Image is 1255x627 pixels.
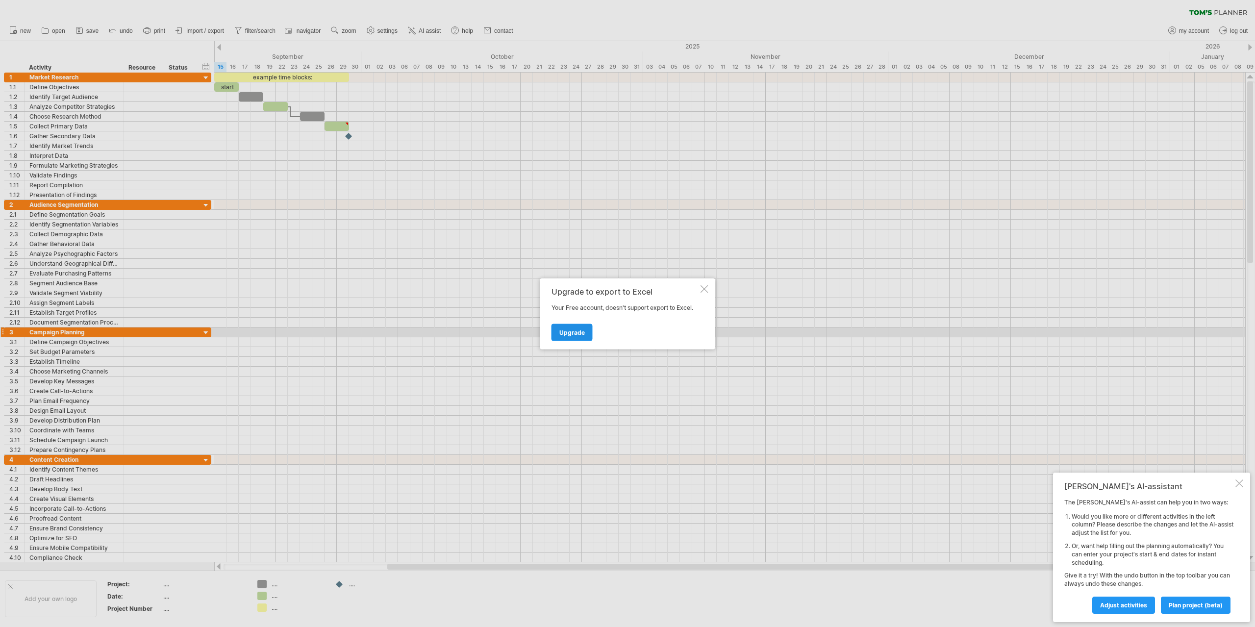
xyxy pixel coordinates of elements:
span: Upgrade [559,328,585,336]
div: [PERSON_NAME]'s AI-assistant [1064,481,1233,491]
span: plan project (beta) [1169,602,1223,609]
div: Your Free account, doesn't support export to Excel. [552,303,699,312]
li: Would you like more or different activities in the left column? Please describe the changes and l... [1072,513,1233,537]
div: The [PERSON_NAME]'s AI-assist can help you in two ways: Give it a try! With the undo button in th... [1064,499,1233,613]
span: Adjust activities [1100,602,1147,609]
a: Upgrade [552,324,593,341]
a: Adjust activities [1092,597,1155,614]
li: Or, want help filling out the planning automatically? You can enter your project's start & end da... [1072,542,1233,567]
div: Upgrade to export to Excel [552,287,699,296]
a: plan project (beta) [1161,597,1230,614]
